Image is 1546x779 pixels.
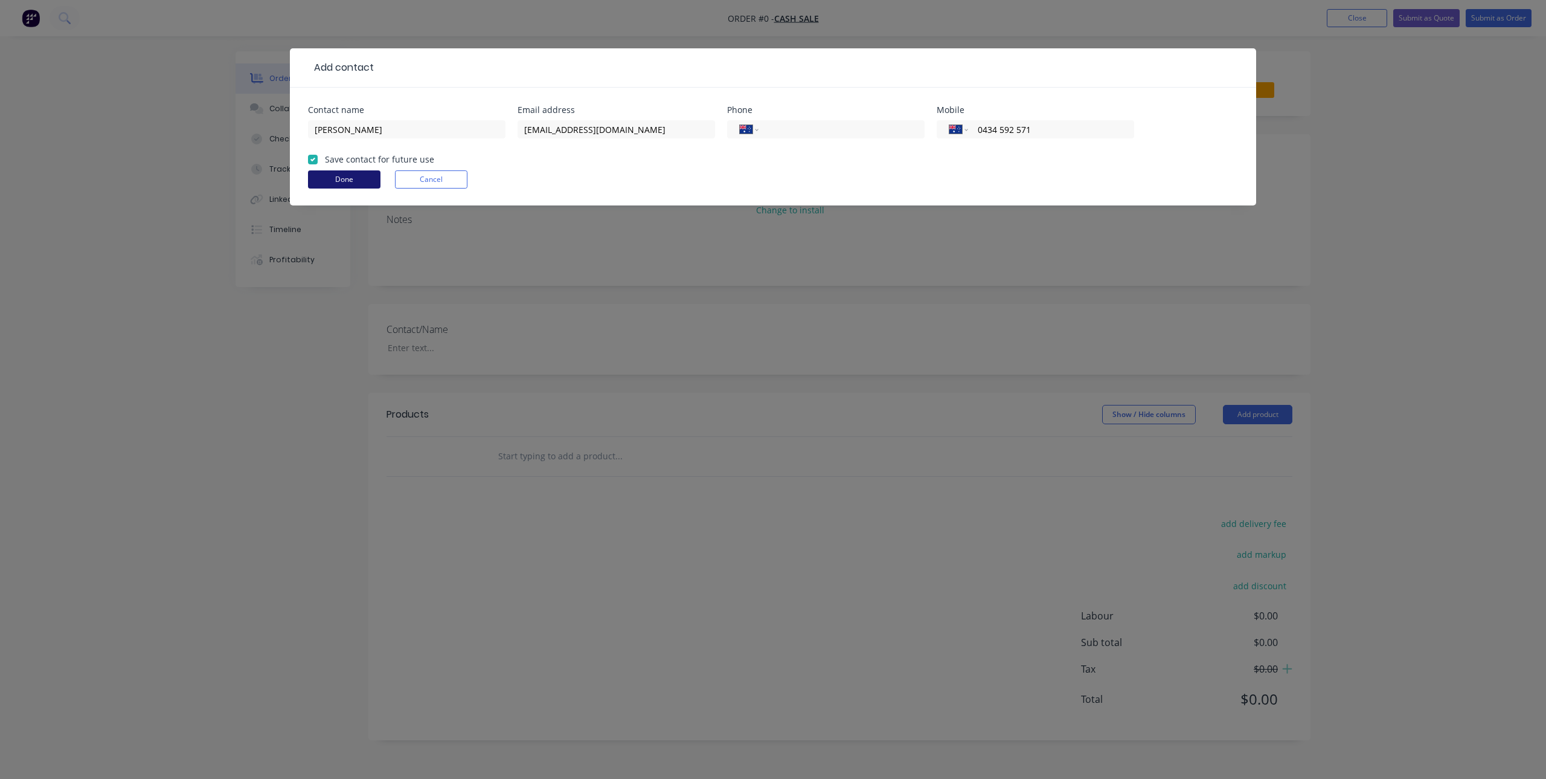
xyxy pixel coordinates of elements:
button: Done [308,170,380,189]
div: Mobile [937,106,1134,114]
div: Contact name [308,106,505,114]
div: Add contact [308,60,374,75]
label: Save contact for future use [325,153,434,166]
div: Phone [727,106,925,114]
div: Email address [518,106,715,114]
button: Cancel [395,170,467,189]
